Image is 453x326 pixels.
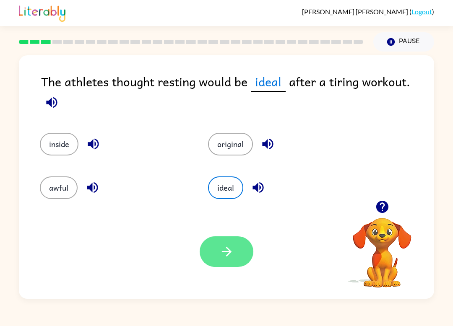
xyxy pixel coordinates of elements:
[40,133,78,155] button: inside
[40,176,78,199] button: awful
[251,72,286,92] span: ideal
[302,8,409,16] span: [PERSON_NAME] [PERSON_NAME]
[41,72,434,116] div: The athletes thought resting would be after a tiring workout.
[19,3,65,22] img: Literably
[373,32,434,52] button: Pause
[411,8,432,16] a: Logout
[340,205,424,289] video: Your browser must support playing .mp4 files to use Literably. Please try using another browser.
[208,176,243,199] button: ideal
[208,133,253,155] button: original
[302,8,434,16] div: ( )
